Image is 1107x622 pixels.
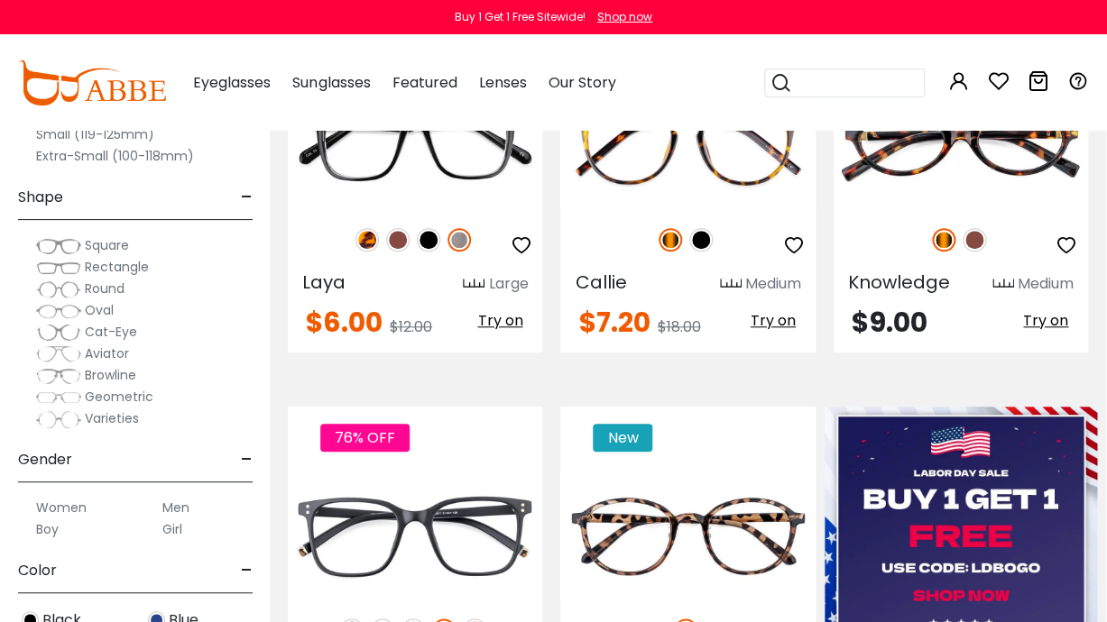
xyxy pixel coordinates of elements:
span: - [241,438,253,481]
div: Buy 1 Get 1 Free Sitewide! [455,9,586,25]
span: Geometric [85,388,153,406]
label: Small (119-125mm) [36,123,154,145]
label: Extra-Small (100-118mm) [36,145,194,167]
img: Gun Laya - Plastic ,Universal Bridge Fit [288,81,542,208]
img: Oval.png [36,302,81,320]
img: Gun [447,228,471,252]
img: size ruler [720,278,742,291]
img: Cat-Eye.png [36,324,81,342]
img: Square.png [36,237,81,255]
span: Eyeglasses [193,72,271,93]
img: Black [417,228,440,252]
div: Large [488,273,528,295]
button: Try on [1018,309,1074,333]
span: Varieties [85,409,139,427]
img: Tortoise Knowledge - Acetate ,Universal Bridge Fit [834,81,1088,208]
img: Varieties.png [36,410,81,429]
span: Our Story [548,72,615,93]
span: $12.00 [390,316,432,337]
img: Aviator.png [36,345,81,363]
img: size ruler [992,278,1014,291]
span: - [241,176,253,219]
span: Cat-Eye [85,323,137,341]
span: - [241,549,253,592]
span: $18.00 [657,316,700,337]
img: Rectangle.png [36,259,81,277]
img: size ruler [463,278,484,291]
label: Girl [162,518,182,540]
img: Brown [963,228,986,252]
span: Rectangle [85,258,149,276]
span: $9.00 [852,303,927,342]
span: Knowledge [848,270,950,295]
span: Sunglasses [292,72,370,93]
label: Men [162,497,189,518]
span: Gender [18,438,72,481]
img: Black [689,228,713,252]
img: Leopard [355,228,379,252]
label: Women [36,497,87,518]
span: Lenses [478,72,526,93]
img: Browline.png [36,367,81,385]
span: Browline [85,366,136,384]
img: Round.png [36,280,81,298]
a: Shop now [588,9,652,24]
button: Try on [472,309,528,333]
span: 76% OFF [320,424,410,452]
span: $7.20 [578,303,650,342]
span: Callie [575,270,626,295]
span: Try on [751,310,796,331]
span: Try on [1023,310,1068,331]
span: Round [85,279,125,297]
img: Matte-black Nocan - TR ,Universal Bridge Fit [288,471,542,599]
span: Try on [477,310,522,331]
div: Medium [745,273,801,295]
span: Aviator [85,344,129,362]
span: Color [18,549,57,592]
img: abbeglasses.com [18,60,166,105]
span: $6.00 [306,303,383,342]
span: Laya [302,270,346,295]
span: Featured [392,72,457,93]
span: Square [85,236,129,254]
span: Shape [18,176,63,219]
img: Tortoise [659,228,682,252]
img: Tortoise Callie - Combination ,Universal Bridge Fit [560,81,815,208]
img: Tortoise Rise - Plastic ,Adjust Nose Pads [560,471,815,599]
label: Boy [36,518,59,540]
button: Try on [745,309,801,333]
div: Medium [1018,273,1074,295]
span: New [593,424,652,452]
img: Brown [386,228,410,252]
div: Shop now [597,9,652,25]
img: Geometric.png [36,389,81,407]
img: Tortoise [932,228,955,252]
span: Oval [85,301,114,319]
